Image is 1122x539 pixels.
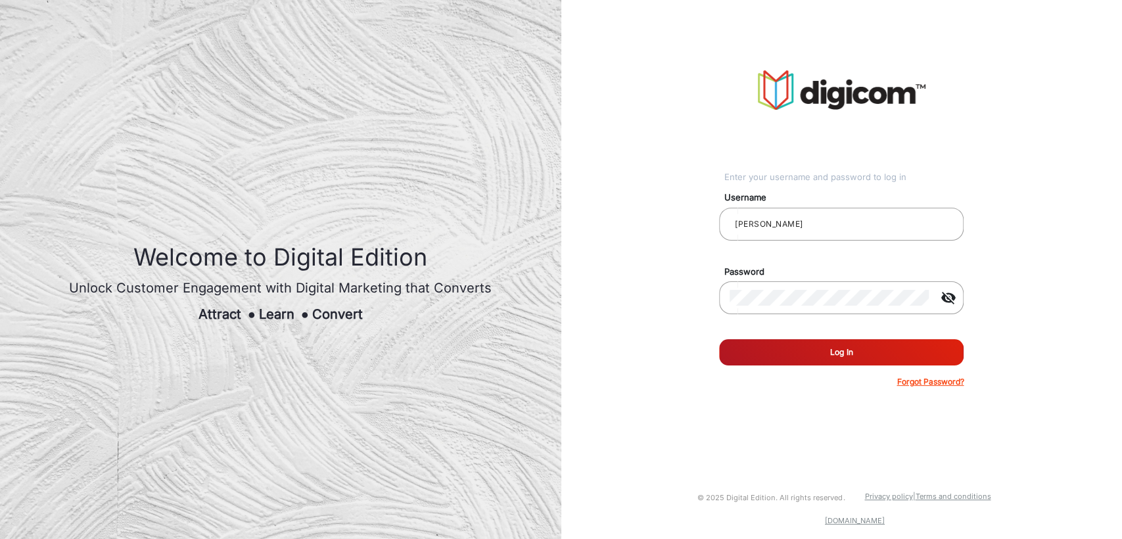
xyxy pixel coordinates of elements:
[932,290,964,306] mat-icon: visibility_off
[758,70,925,110] img: vmg-logo
[719,339,964,365] button: Log In
[864,492,912,501] a: Privacy policy
[825,516,885,525] a: [DOMAIN_NAME]
[714,191,979,204] mat-label: Username
[897,376,964,388] p: Forgot Password?
[730,216,953,232] input: Your username
[912,492,915,501] a: |
[69,243,492,271] h1: Welcome to Digital Edition
[69,278,492,298] div: Unlock Customer Engagement with Digital Marketing that Converts
[248,306,256,322] span: ●
[714,266,979,279] mat-label: Password
[69,304,492,324] div: Attract Learn Convert
[915,492,991,501] a: Terms and conditions
[301,306,309,322] span: ●
[697,493,845,502] small: © 2025 Digital Edition. All rights reserved.
[724,171,964,184] div: Enter your username and password to log in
